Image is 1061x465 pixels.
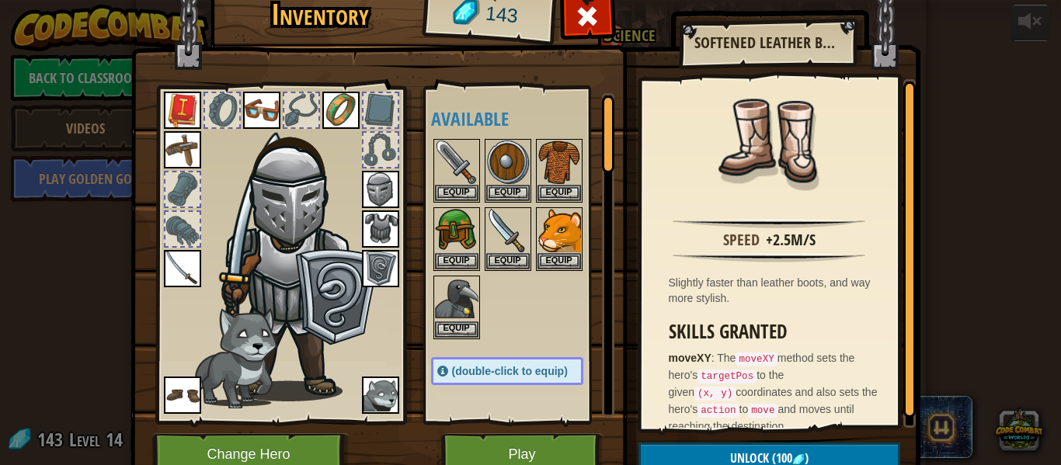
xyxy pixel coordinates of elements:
img: portrait.png [718,91,819,192]
button: Equip [486,185,530,201]
span: (double-click to equip) [452,365,568,377]
div: +2.5m/s [766,229,816,252]
img: portrait.png [164,377,201,414]
img: portrait.png [322,92,360,129]
img: portrait.png [164,250,201,287]
h3: Skills Granted [669,321,878,342]
code: action [697,404,739,418]
code: move [748,404,777,418]
img: portrait.png [435,277,478,321]
img: portrait.png [486,141,530,184]
img: portrait.png [435,141,478,184]
code: (x, y) [694,387,736,401]
img: portrait.png [537,209,581,252]
img: hr.png [673,253,864,262]
button: Equip [537,185,581,201]
img: portrait.png [362,377,399,414]
button: Equip [486,253,530,269]
img: hr.png [673,219,864,228]
h4: Available [431,109,614,129]
img: portrait.png [362,210,399,248]
h2: Softened Leather Boots [694,34,840,51]
img: portrait.png [486,209,530,252]
img: portrait.png [243,92,280,129]
img: portrait.png [362,250,399,287]
button: Equip [537,253,581,269]
img: portrait.png [164,92,201,129]
button: Equip [435,253,478,269]
img: portrait.png [362,171,399,208]
img: portrait.png [435,209,478,252]
img: female.png [214,116,381,401]
img: portrait.png [164,131,201,168]
img: wolf-pup-paper-doll.png [190,307,277,408]
code: targetPos [697,370,757,383]
span: The method sets the hero's to the given coordinates and also sets the hero's to and moves until r... [669,352,878,432]
button: Equip [435,185,478,201]
strong: moveXY [669,352,711,364]
code: moveXY [736,352,777,366]
div: Slightly faster than leather boots, and way more stylish. [669,275,878,306]
div: Speed [723,229,760,252]
button: Equip [435,321,478,338]
span: : [711,352,718,364]
img: portrait.png [537,141,581,184]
